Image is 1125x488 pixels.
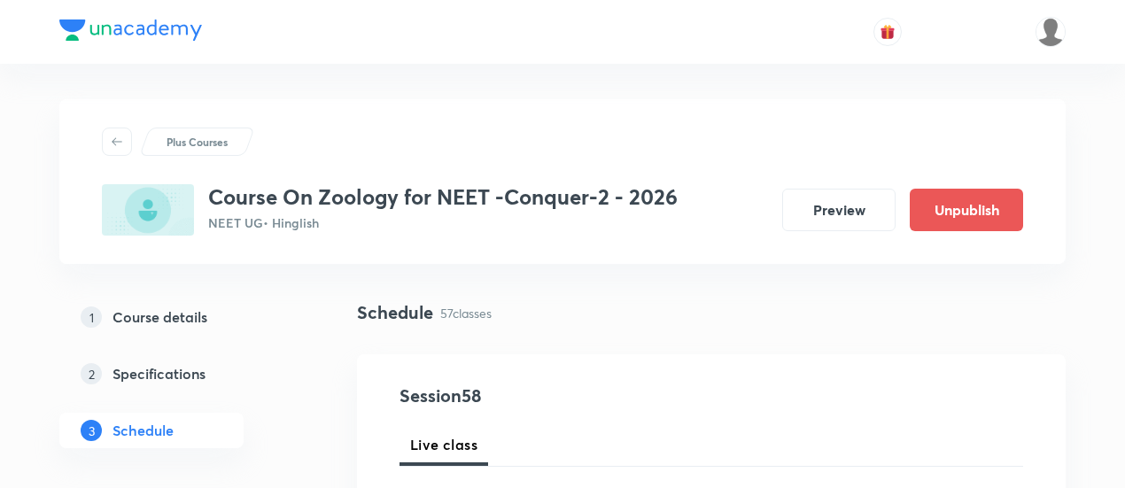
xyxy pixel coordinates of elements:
h5: Specifications [112,363,206,384]
button: Preview [782,189,896,231]
h4: Session 58 [400,383,723,409]
h5: Course details [112,306,207,328]
p: 1 [81,306,102,328]
h5: Schedule [112,420,174,441]
p: Plus Courses [167,134,228,150]
img: Mustafa kamal [1036,17,1066,47]
p: 3 [81,420,102,441]
button: avatar [873,18,902,46]
a: Company Logo [59,19,202,45]
img: A92B0F06-0DAE-428E-91F0-EF9BEB585B64_plus.png [102,184,194,236]
h4: Schedule [357,299,433,326]
button: Unpublish [910,189,1023,231]
p: 57 classes [440,304,492,322]
span: Live class [410,434,477,455]
p: NEET UG • Hinglish [208,213,678,232]
p: 2 [81,363,102,384]
a: 2Specifications [59,356,300,391]
h3: Course On Zoology for NEET -Conquer-2 - 2026 [208,184,678,210]
img: Company Logo [59,19,202,41]
a: 1Course details [59,299,300,335]
img: avatar [880,24,896,40]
